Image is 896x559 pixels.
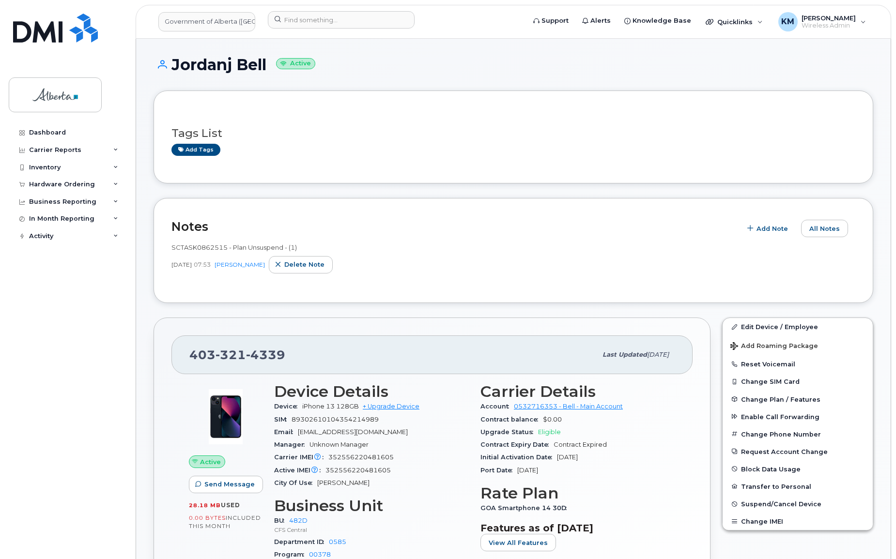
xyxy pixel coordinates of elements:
[309,441,369,448] span: Unknown Manager
[171,243,297,251] span: SCTASK0862515 - Plan Unsuspend - (1)
[194,260,211,269] span: 07:53
[480,522,675,534] h3: Features as of [DATE]
[480,453,557,461] span: Initial Activation Date
[274,517,289,524] span: BU
[274,538,329,545] span: Department ID
[274,479,317,486] span: City Of Use
[274,497,469,514] h3: Business Unit
[328,453,394,461] span: 352556220481605
[517,467,538,474] span: [DATE]
[302,403,359,410] span: iPhone 13 128GB
[200,457,221,467] span: Active
[723,460,873,478] button: Block Data Usage
[171,260,192,269] span: [DATE]
[480,403,514,410] span: Account
[801,220,848,237] button: All Notes
[557,453,578,461] span: [DATE]
[154,56,873,73] h1: Jordanj Bell
[741,500,821,508] span: Suspend/Cancel Device
[292,416,379,423] span: 89302610104354214989
[329,538,346,545] a: 0585
[723,373,873,390] button: Change SIM Card
[723,443,873,460] button: Request Account Change
[723,391,873,408] button: Change Plan / Features
[543,416,562,423] span: $0.00
[189,514,226,521] span: 0.00 Bytes
[480,484,675,502] h3: Rate Plan
[317,479,370,486] span: [PERSON_NAME]
[723,318,873,335] a: Edit Device / Employee
[647,351,669,358] span: [DATE]
[274,467,325,474] span: Active IMEI
[602,351,647,358] span: Last updated
[480,534,556,551] button: View All Features
[274,416,292,423] span: SIM
[274,428,298,436] span: Email
[189,502,221,509] span: 28.18 MB
[284,260,324,269] span: Delete note
[480,441,554,448] span: Contract Expiry Date
[480,504,572,512] span: GOA Smartphone 14 30D
[723,425,873,443] button: Change Phone Number
[171,144,220,156] a: Add tags
[189,476,263,493] button: Send Message
[276,58,315,69] small: Active
[189,347,285,362] span: 403
[298,428,408,436] span: [EMAIL_ADDRESS][DOMAIN_NAME]
[289,517,308,524] a: 482D
[216,347,246,362] span: 321
[723,478,873,495] button: Transfer to Personal
[723,335,873,355] button: Add Roaming Package
[741,395,820,403] span: Change Plan / Features
[757,224,788,233] span: Add Note
[538,428,561,436] span: Eligible
[325,467,391,474] span: 352556220481605
[309,551,331,558] a: 00378
[480,467,517,474] span: Port Date
[741,220,796,237] button: Add Note
[480,416,543,423] span: Contract balance
[171,219,736,234] h2: Notes
[274,383,469,400] h3: Device Details
[197,388,255,446] img: image20231002-3703462-1ig824h.jpeg
[269,256,333,273] button: Delete note
[730,342,818,351] span: Add Roaming Package
[171,127,855,139] h3: Tags List
[363,403,419,410] a: + Upgrade Device
[480,428,538,436] span: Upgrade Status
[221,501,240,509] span: used
[723,408,873,425] button: Enable Call Forwarding
[274,403,302,410] span: Device
[480,383,675,400] h3: Carrier Details
[723,513,873,530] button: Change IMEI
[809,224,840,233] span: All Notes
[215,261,265,268] a: [PERSON_NAME]
[723,355,873,373] button: Reset Voicemail
[274,551,309,558] span: Program
[723,495,873,513] button: Suspend/Cancel Device
[204,480,255,489] span: Send Message
[246,347,285,362] span: 4339
[514,403,623,410] a: 0532716353 - Bell - Main Account
[489,538,548,547] span: View All Features
[274,453,328,461] span: Carrier IMEI
[274,526,469,534] p: CFS Central
[741,413,819,420] span: Enable Call Forwarding
[274,441,309,448] span: Manager
[554,441,607,448] span: Contract Expired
